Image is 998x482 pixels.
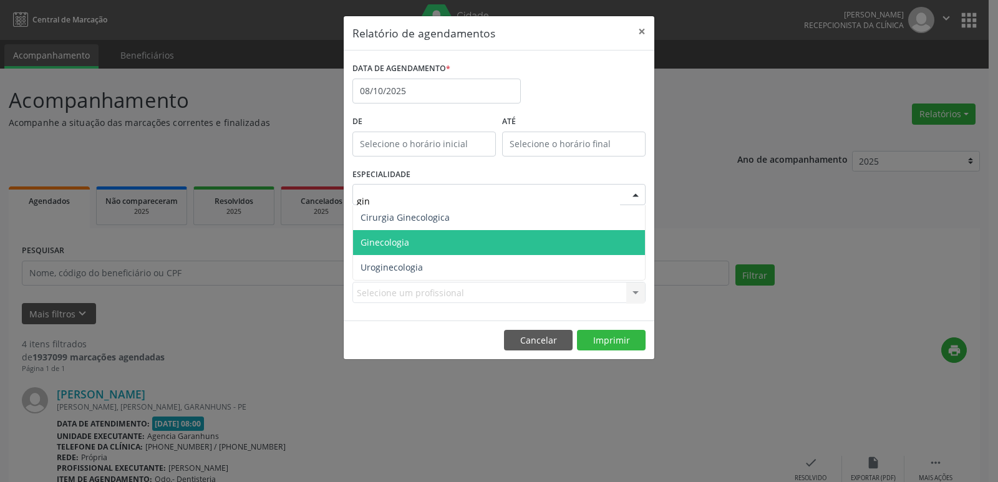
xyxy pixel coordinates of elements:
input: Seleciona uma especialidade [357,188,620,213]
label: De [352,112,496,132]
input: Selecione uma data ou intervalo [352,79,521,104]
span: Cirurgia Ginecologica [361,211,450,223]
input: Selecione o horário inicial [352,132,496,157]
button: Close [629,16,654,47]
button: Cancelar [504,330,573,351]
label: DATA DE AGENDAMENTO [352,59,450,79]
span: Ginecologia [361,236,409,248]
label: ATÉ [502,112,646,132]
button: Imprimir [577,330,646,351]
span: Uroginecologia [361,261,423,273]
h5: Relatório de agendamentos [352,25,495,41]
input: Selecione o horário final [502,132,646,157]
label: ESPECIALIDADE [352,165,410,185]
